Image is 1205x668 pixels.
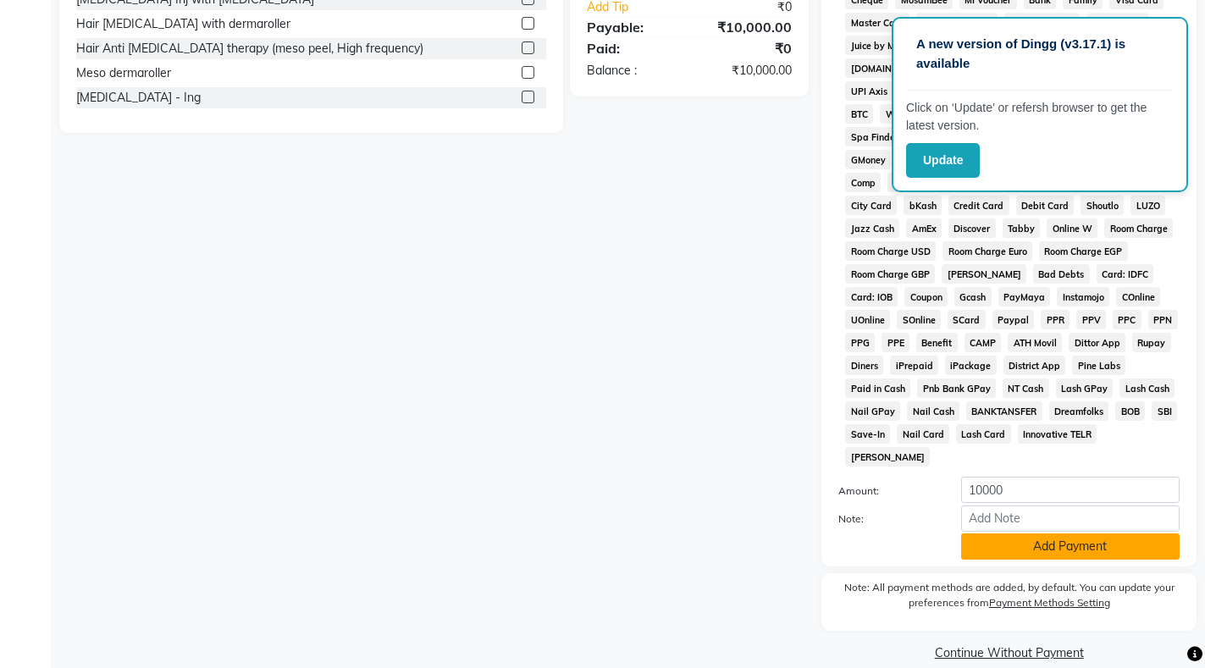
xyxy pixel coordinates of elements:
span: Room Charge GBP [845,264,935,284]
span: Benefit [916,333,958,352]
span: BANKTANSFER [966,401,1042,421]
span: City Card [845,196,897,215]
span: Tabby [1003,218,1041,238]
span: Nail GPay [845,401,900,421]
span: Rupay [1132,333,1171,352]
span: Paid in Cash [845,378,910,398]
span: Room Charge [1104,218,1173,238]
span: SOnline [897,310,941,329]
label: Note: All payment methods are added, by default. You can update your preferences from [838,580,1180,617]
span: Paypal [992,310,1035,329]
span: Master Card [845,13,909,32]
span: SCard [948,310,986,329]
div: Paid: [574,38,689,58]
span: PayMaya [998,287,1051,306]
div: Balance : [574,62,689,80]
span: Dittor App [1069,333,1125,352]
label: Payment Methods Setting [989,595,1110,610]
span: Donation [887,173,937,192]
span: ATH Movil [1008,333,1062,352]
span: Online W [1047,218,1097,238]
span: BTC [845,104,873,124]
span: PPG [845,333,875,352]
span: CAMP [965,333,1002,352]
span: bKash [904,196,942,215]
span: Card: IDFC [1097,264,1154,284]
span: Room Charge USD [845,241,936,261]
span: NT Cash [1003,378,1049,398]
p: Click on ‘Update’ or refersh browser to get the latest version. [906,99,1174,135]
a: Continue Without Payment [825,644,1193,662]
div: Hair Anti [MEDICAL_DATA] therapy (meso peel, High frequency) [76,40,423,58]
span: Juice by MCB [845,36,912,55]
span: UOnline [845,310,890,329]
span: PPC [1113,310,1141,329]
span: Nail Cash [907,401,959,421]
div: ₹10,000.00 [689,17,804,37]
span: GMoney [845,150,891,169]
div: [MEDICAL_DATA] - Ing [76,89,201,107]
span: Wellnessta [880,104,938,124]
span: Dreamfolks [1049,401,1109,421]
span: Jazz Cash [845,218,899,238]
span: Lash GPay [1056,378,1114,398]
span: Diners [845,356,883,375]
span: PPR [1041,310,1070,329]
label: Note: [826,511,948,527]
span: PPN [1148,310,1178,329]
span: BOB [1115,401,1145,421]
span: Card: IOB [845,287,898,306]
span: Lash Cash [1119,378,1175,398]
div: Hair [MEDICAL_DATA] with dermaroller [76,15,290,33]
span: Room Charge EGP [1039,241,1128,261]
div: Meso dermaroller [76,64,171,82]
span: Comp [845,173,881,192]
span: iPrepaid [890,356,938,375]
span: BharatPay Card [916,13,998,32]
span: LUZO [1130,196,1165,215]
span: Coupon [904,287,948,306]
span: Lash Card [956,424,1011,444]
span: Pine Labs [1072,356,1125,375]
span: UPI BharatPay [1004,13,1080,32]
span: PPV [1076,310,1106,329]
span: District App [1003,356,1066,375]
span: Room Charge Euro [942,241,1032,261]
div: Payable: [574,17,689,37]
input: Amount [961,477,1180,503]
div: ₹0 [689,38,804,58]
span: Bad Debts [1033,264,1090,284]
span: Innovative TELR [1018,424,1097,444]
span: UPI Axis [845,81,893,101]
span: Pnb Bank GPay [917,378,996,398]
span: [PERSON_NAME] [845,447,930,466]
span: Shoutlo [1081,196,1124,215]
button: Update [906,143,980,178]
input: Add Note [961,505,1180,532]
span: PPE [882,333,909,352]
span: SBI [1152,401,1177,421]
span: Other Cards [1086,13,1149,32]
span: Instamojo [1057,287,1109,306]
label: Amount: [826,483,948,499]
span: Gcash [954,287,992,306]
button: Add Payment [961,533,1180,560]
span: Spa Finder [845,127,904,146]
span: AmEx [906,218,942,238]
span: Nail Card [897,424,949,444]
div: ₹10,000.00 [689,62,804,80]
span: Credit Card [948,196,1009,215]
span: [PERSON_NAME] [942,264,1026,284]
span: [DOMAIN_NAME] [845,58,931,78]
span: iPackage [945,356,997,375]
span: Save-In [845,424,890,444]
span: COnline [1116,287,1160,306]
p: A new version of Dingg (v3.17.1) is available [916,35,1164,73]
span: Debit Card [1016,196,1075,215]
span: Discover [948,218,996,238]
